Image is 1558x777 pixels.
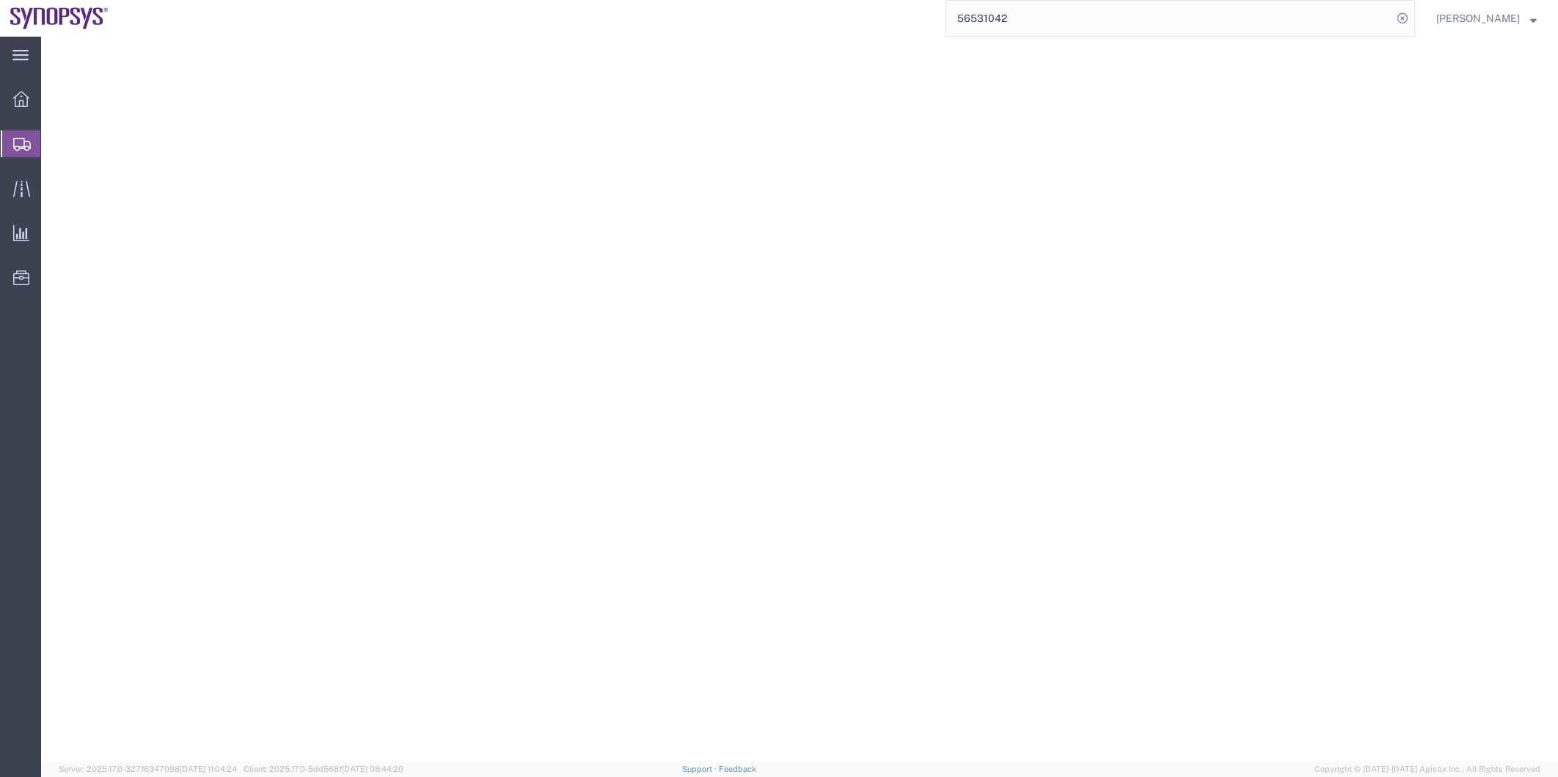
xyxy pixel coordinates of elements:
[59,765,237,773] span: Server: 2025.17.0-327f6347098
[180,765,237,773] span: [DATE] 11:04:24
[719,765,756,773] a: Feedback
[1436,10,1537,27] button: [PERSON_NAME]
[682,765,719,773] a: Support
[10,7,109,29] img: logo
[1436,10,1520,26] span: Kaelen O'Connor
[244,765,403,773] span: Client: 2025.17.0-5dd568f
[342,765,403,773] span: [DATE] 08:44:20
[41,37,1558,762] iframe: FS Legacy Container
[1314,763,1540,776] span: Copyright © [DATE]-[DATE] Agistix Inc., All Rights Reserved
[946,1,1392,36] input: Search for shipment number, reference number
